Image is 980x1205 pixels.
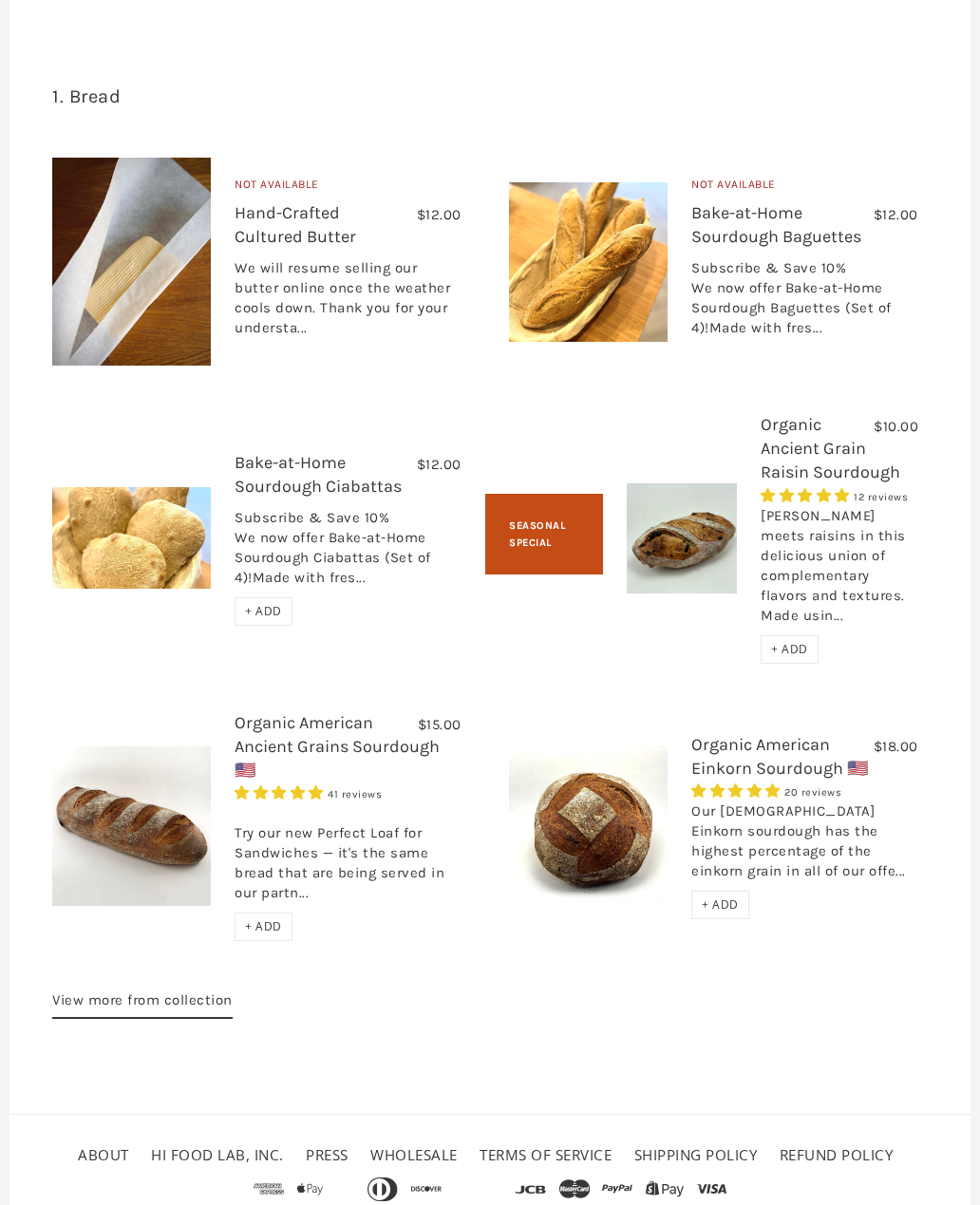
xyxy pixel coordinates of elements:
a: Organic American Ancient Grains Sourdough 🇺🇸 [235,712,440,781]
div: + ADD [235,913,292,941]
a: Bake-at-Home Sourdough Baguettes [691,202,861,247]
span: + ADD [702,896,739,913]
span: + ADD [771,641,808,657]
a: 1. Bread [52,85,121,107]
div: Not Available [235,176,462,201]
div: [PERSON_NAME] meets raisins in this delicious union of complementary flavors and textures. Made u... [761,506,918,635]
ul: Secondary [73,1139,907,1172]
span: + ADD [245,918,282,934]
div: Not Available [691,176,918,201]
span: $10.00 [874,418,918,435]
span: 4.93 stars [235,784,328,801]
div: + ADD [235,597,292,626]
img: Bake-at-Home Sourdough Ciabattas [52,487,211,589]
a: Organic American Einkorn Sourdough 🇺🇸 [691,734,868,779]
div: + ADD [761,635,819,664]
span: + ADD [245,603,282,619]
img: Organic American Einkorn Sourdough 🇺🇸 [509,746,668,905]
span: $12.00 [417,456,462,473]
a: About [78,1145,129,1164]
a: Press [306,1145,349,1164]
span: 20 reviews [784,786,841,799]
span: 41 reviews [328,788,382,800]
div: We will resume selling our butter online once the weather cools down. Thank you for your understa... [235,258,462,348]
span: 12 reviews [854,491,908,503]
div: Seasonal Special [485,494,603,574]
span: $12.00 [417,206,462,223]
div: Our [DEMOGRAPHIC_DATA] Einkorn sourdough has the highest percentage of the einkorn grain in all o... [691,801,918,891]
img: Organic American Ancient Grains Sourdough 🇺🇸 [52,746,211,905]
a: View more from collection [52,988,233,1019]
span: 5.00 stars [761,487,854,504]
a: Hand-Crafted Cultured Butter [235,202,356,247]
a: Refund policy [780,1145,894,1164]
span: 4.95 stars [691,782,784,800]
a: HI FOOD LAB, INC. [151,1145,284,1164]
img: Hand-Crafted Cultured Butter [52,158,211,366]
a: Bake-at-Home Sourdough Ciabattas [235,452,402,497]
a: Terms of service [480,1145,612,1164]
img: Bake-at-Home Sourdough Baguettes [509,182,668,342]
img: Organic Ancient Grain Raisin Sourdough [627,483,737,593]
div: Subscribe & Save 10% We now offer Bake-at-Home Sourdough Baguettes (Set of 4)!Made with fres... [691,258,918,348]
span: $18.00 [874,738,918,755]
a: Shipping Policy [634,1145,758,1164]
a: Organic Ancient Grain Raisin Sourdough [761,414,900,482]
span: $12.00 [874,206,918,223]
a: Wholesale [370,1145,458,1164]
div: Subscribe & Save 10% We now offer Bake-at-Home Sourdough Ciabattas (Set of 4)!Made with fres... [235,508,462,597]
span: $15.00 [418,716,462,733]
div: Try our new Perfect Loaf for Sandwiches — it's the same bread that are being served in our partn... [235,803,462,913]
div: + ADD [691,891,749,919]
